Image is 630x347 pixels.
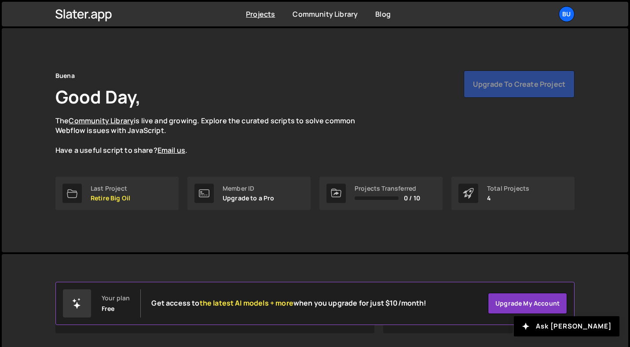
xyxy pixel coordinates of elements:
[55,177,179,210] a: Last Project Retire Big Oil
[293,9,358,19] a: Community Library
[404,195,420,202] span: 0 / 10
[223,195,275,202] p: Upgrade to a Pro
[91,185,130,192] div: Last Project
[487,195,529,202] p: 4
[375,9,391,19] a: Blog
[355,185,420,192] div: Projects Transferred
[55,85,141,109] h1: Good Day,
[223,185,275,192] div: Member ID
[151,299,426,307] h2: Get access to when you upgrade for just $10/month!
[157,145,185,155] a: Email us
[487,185,529,192] div: Total Projects
[69,116,134,126] a: Community Library
[55,70,75,81] div: Buena
[200,298,293,308] span: the latest AI models + more
[514,316,619,336] button: Ask [PERSON_NAME]
[102,295,130,302] div: Your plan
[488,293,567,314] a: Upgrade my account
[91,195,130,202] p: Retire Big Oil
[102,305,115,312] div: Free
[246,9,275,19] a: Projects
[55,116,372,155] p: The is live and growing. Explore the curated scripts to solve common Webflow issues with JavaScri...
[559,6,575,22] a: Bu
